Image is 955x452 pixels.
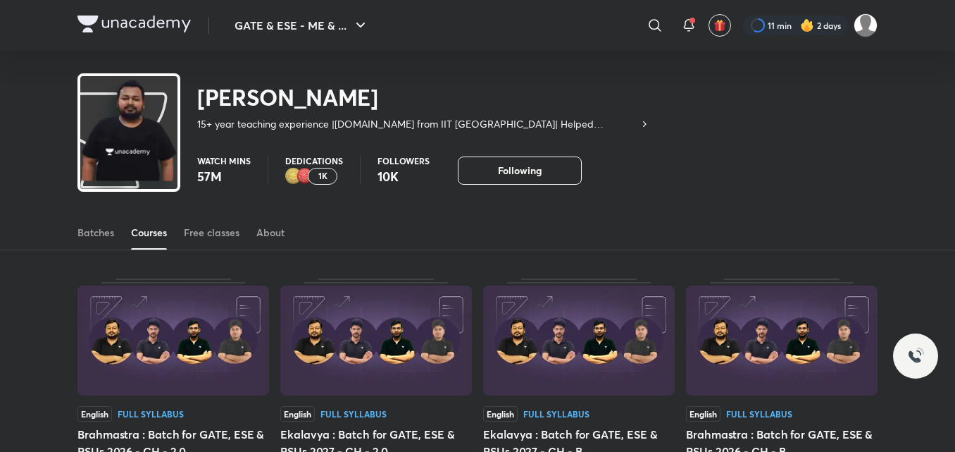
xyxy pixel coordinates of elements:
[320,410,387,418] div: Full Syllabus
[377,157,430,165] p: Followers
[226,11,377,39] button: GATE & ESE - ME & ...
[713,19,726,32] img: avatar
[483,286,675,396] img: Thumbnail
[77,216,114,250] a: Batches
[854,13,878,37] img: pradhap B
[77,16,191,36] a: Company Logo
[280,406,315,422] span: English
[77,406,112,422] span: English
[77,226,114,240] div: Batches
[197,83,650,111] h2: [PERSON_NAME]
[77,16,191,32] img: Company Logo
[131,216,167,250] a: Courses
[318,171,327,181] p: 1K
[197,157,251,165] p: Watch mins
[483,406,518,422] span: English
[523,410,589,418] div: Full Syllabus
[726,410,792,418] div: Full Syllabus
[285,168,302,185] img: educator badge2
[131,226,167,240] div: Courses
[197,117,639,131] p: 15+ year teaching experience |[DOMAIN_NAME] from IIT [GEOGRAPHIC_DATA]| Helped thousands of stude...
[686,286,878,396] img: Thumbnail
[256,226,285,240] div: About
[184,216,239,250] a: Free classes
[498,164,542,178] span: Following
[118,410,184,418] div: Full Syllabus
[256,216,285,250] a: About
[686,406,720,422] span: English
[77,286,269,396] img: Thumbnail
[800,18,814,32] img: streak
[907,348,924,365] img: ttu
[377,168,430,185] p: 10K
[297,168,313,185] img: educator badge1
[285,157,343,165] p: Dedications
[709,14,731,37] button: avatar
[280,286,472,396] img: Thumbnail
[197,168,251,185] p: 57M
[458,157,582,185] button: Following
[184,226,239,240] div: Free classes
